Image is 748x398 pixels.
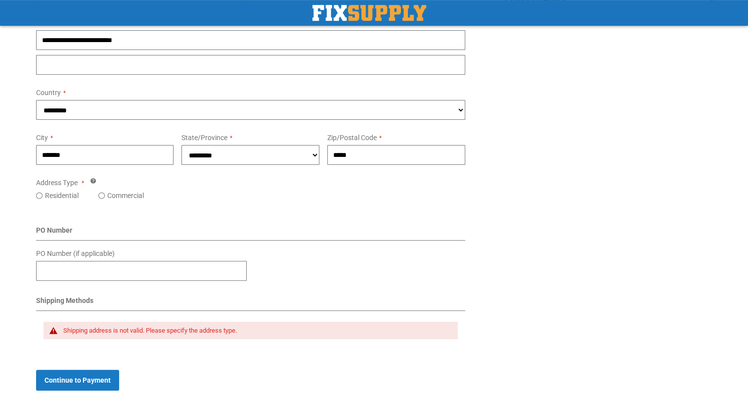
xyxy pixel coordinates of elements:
img: Fix Industrial Supply [312,5,426,21]
div: Shipping address is not valid. Please specify the address type. [63,327,448,335]
span: State/Province [181,134,227,142]
span: Country [36,89,61,97]
label: Commercial [107,191,144,200]
a: store logo [312,5,426,21]
span: PO Number (if applicable) [36,249,115,257]
span: City [36,134,48,142]
label: Residential [45,191,79,200]
span: Street Address [36,19,81,27]
button: Continue to Payment [36,370,119,391]
span: Continue to Payment [44,376,111,384]
div: PO Number [36,225,466,241]
span: Zip/Postal Code [327,134,377,142]
div: Shipping Methods [36,296,466,311]
span: Address Type [36,179,78,187]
